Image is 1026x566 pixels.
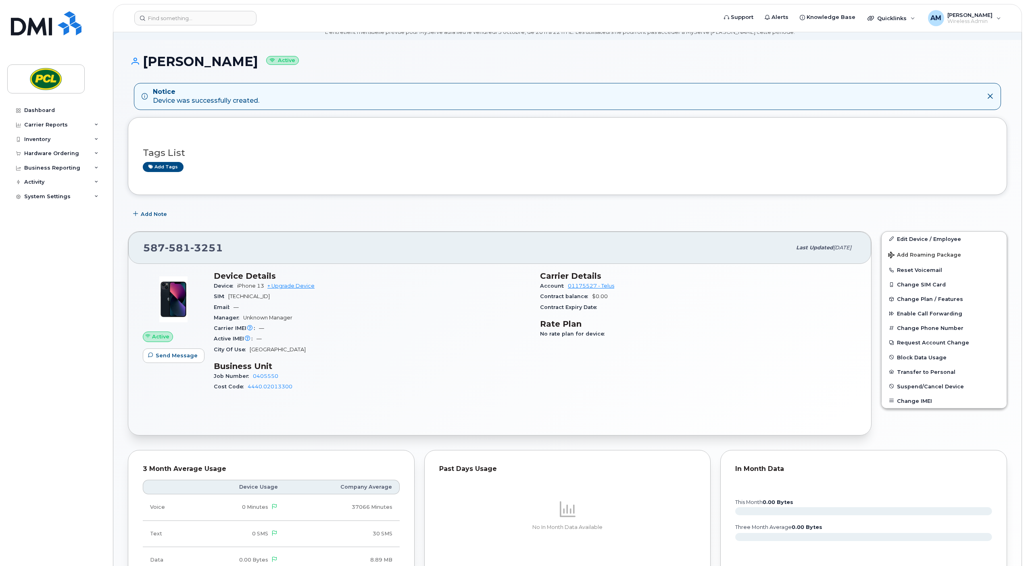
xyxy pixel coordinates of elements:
[242,504,268,510] span: 0 Minutes
[897,296,963,302] span: Change Plan / Features
[143,162,184,172] a: Add tags
[735,524,822,530] text: three month average
[214,373,253,379] span: Job Number
[285,494,400,520] td: 37066 Minutes
[214,384,248,390] span: Cost Code
[253,373,278,379] a: 0405550
[143,465,400,473] div: 3 Month Average Usage
[152,333,169,340] span: Active
[239,557,268,563] span: 0.00 Bytes
[214,293,228,299] span: SIM
[143,148,992,158] h3: Tags List
[897,311,962,317] span: Enable Call Forwarding
[259,325,264,331] span: —
[882,365,1007,379] button: Transfer to Personal
[252,531,268,537] span: 0 SMS
[214,361,530,371] h3: Business Unit
[882,292,1007,306] button: Change Plan / Features
[796,245,833,251] span: Last updated
[214,325,259,331] span: Carrier IMEI
[134,11,256,25] input: Find something...
[882,232,1007,246] a: Edit Device / Employee
[922,10,1007,26] div: Ajay Meena
[149,275,198,323] img: image20231002-4137094-11ngalm.jpeg
[807,13,855,21] span: Knowledge Base
[141,210,167,218] span: Add Note
[153,87,259,97] strong: Notice
[877,15,907,21] span: Quicklinks
[248,384,292,390] a: 4440.02013300
[214,283,237,289] span: Device
[156,352,198,359] span: Send Message
[234,304,239,310] span: —
[285,480,400,494] th: Company Average
[214,304,234,310] span: Email
[882,277,1007,292] button: Change SIM Card
[882,246,1007,263] button: Add Roaming Package
[540,271,857,281] h3: Carrier Details
[266,56,299,65] small: Active
[947,18,993,25] span: Wireless Admin
[250,346,306,352] span: [GEOGRAPHIC_DATA]
[214,346,250,352] span: City Of Use
[256,336,262,342] span: —
[143,348,204,363] button: Send Message
[882,394,1007,408] button: Change IMEI
[772,13,788,21] span: Alerts
[143,521,194,547] td: Text
[930,13,941,23] span: AM
[214,315,243,321] span: Manager
[888,252,961,259] span: Add Roaming Package
[882,379,1007,394] button: Suspend/Cancel Device
[735,465,992,473] div: In Month Data
[143,242,223,254] span: 587
[165,242,190,254] span: 581
[153,87,259,106] div: Device was successfully created.
[128,207,174,222] button: Add Note
[947,12,993,18] span: [PERSON_NAME]
[735,499,793,505] text: this month
[285,521,400,547] td: 30 SMS
[143,494,194,520] td: Voice
[759,9,794,25] a: Alerts
[228,293,270,299] span: [TECHNICAL_ID]
[267,283,315,289] a: + Upgrade Device
[882,321,1007,335] button: Change Phone Number
[718,9,759,25] a: Support
[882,306,1007,321] button: Enable Call Forwarding
[194,480,285,494] th: Device Usage
[731,13,753,21] span: Support
[897,383,964,389] span: Suspend/Cancel Device
[540,293,592,299] span: Contract balance
[214,271,530,281] h3: Device Details
[882,350,1007,365] button: Block Data Usage
[540,331,609,337] span: No rate plan for device
[439,465,696,473] div: Past Days Usage
[568,283,614,289] a: 01175527 - Telus
[214,336,256,342] span: Active IMEI
[237,283,264,289] span: iPhone 13
[794,9,861,25] a: Knowledge Base
[540,283,568,289] span: Account
[833,245,851,251] span: [DATE]
[540,319,857,329] h3: Rate Plan
[439,524,696,531] p: No In Month Data Available
[862,10,921,26] div: Quicklinks
[592,293,608,299] span: $0.00
[128,54,1007,68] h1: [PERSON_NAME]
[792,524,822,530] tspan: 0.00 Bytes
[190,242,223,254] span: 3251
[882,263,1007,277] button: Reset Voicemail
[763,499,793,505] tspan: 0.00 Bytes
[243,315,292,321] span: Unknown Manager
[882,335,1007,350] button: Request Account Change
[540,304,601,310] span: Contract Expiry Date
